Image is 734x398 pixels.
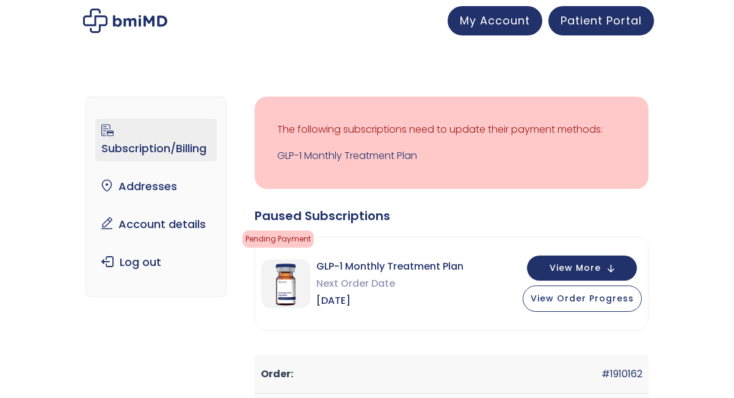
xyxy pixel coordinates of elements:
a: Account details [95,212,216,237]
span: View More [550,264,601,272]
a: My Account [448,6,542,35]
div: Paused Subscriptions [255,207,649,224]
span: [DATE] [316,292,463,309]
img: My account [83,9,167,33]
span: Pending Payment [242,230,314,248]
a: Addresses [95,174,216,199]
a: #1910162 [601,367,642,381]
nav: Account pages [85,97,226,297]
span: GLP-1 Monthly Treatment Plan [316,258,463,275]
span: Patient Portal [561,13,642,28]
span: Next Order Date [316,275,463,292]
img: GLP-1 Monthly Treatment Plan [261,259,310,308]
button: View Order Progress [523,286,642,312]
a: GLP-1 Monthly Treatment Plan [277,147,626,164]
a: Patient Portal [548,6,654,35]
span: View Order Progress [531,292,634,304]
a: Log out [95,249,216,275]
button: View More [527,256,637,281]
span: My Account [460,13,530,28]
p: The following subscriptions need to update their payment methods: [277,121,626,138]
a: Subscription/Billing [95,119,216,161]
